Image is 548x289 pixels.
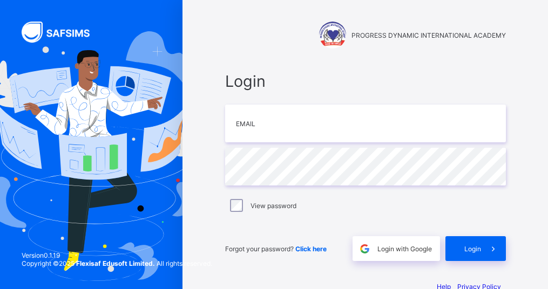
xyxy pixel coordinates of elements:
[358,243,371,255] img: google.396cfc9801f0270233282035f929180a.svg
[225,72,506,91] span: Login
[295,245,327,253] a: Click here
[251,202,296,210] label: View password
[22,251,212,259] span: Version 0.1.19
[225,245,327,253] span: Forgot your password?
[464,245,481,253] span: Login
[377,245,432,253] span: Login with Google
[351,31,506,39] span: PROGRESS DYNAMIC INTERNATIONAL ACADEMY
[76,259,155,267] strong: Flexisaf Edusoft Limited.
[22,259,212,267] span: Copyright © 2025 All rights reserved.
[22,22,103,43] img: SAFSIMS Logo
